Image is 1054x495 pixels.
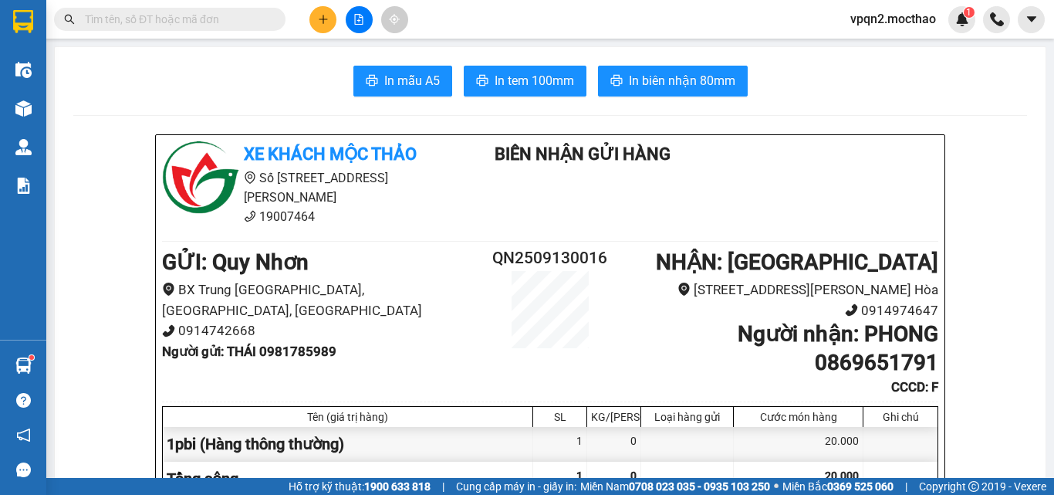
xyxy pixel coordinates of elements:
span: In mẫu A5 [384,71,440,90]
button: file-add [346,6,373,33]
div: Loại hàng gửi [645,411,729,423]
img: logo.jpg [162,141,239,219]
b: CCCD : F [891,379,938,395]
li: 0914742668 [162,320,485,341]
span: phone [845,303,858,317]
span: printer [476,74,488,89]
span: In tem 100mm [495,71,574,90]
span: caret-down [1025,12,1039,26]
span: Cung cấp máy in - giấy in: [456,478,576,495]
button: printerIn biên nhận 80mm [598,66,748,97]
li: [STREET_ADDRESS][PERSON_NAME] Hòa [615,280,938,300]
button: plus [309,6,336,33]
div: Ghi chú [867,411,934,423]
b: Biên Nhận Gửi Hàng [495,144,671,164]
span: vpqn2.mocthao [838,9,948,29]
span: phone [162,324,175,337]
li: 0914974647 [615,300,938,321]
span: environment [162,283,175,296]
span: notification [16,428,31,442]
span: copyright [968,481,979,492]
span: printer [610,74,623,89]
span: printer [366,74,378,89]
li: BX Trung [GEOGRAPHIC_DATA], [GEOGRAPHIC_DATA], [GEOGRAPHIC_DATA] [162,280,485,320]
div: Cước món hàng [738,411,859,423]
span: | [442,478,444,495]
sup: 1 [29,355,34,360]
span: environment [677,283,691,296]
img: icon-new-feature [955,12,969,26]
span: phone [244,210,256,222]
span: message [16,463,31,477]
div: 0 [587,427,641,462]
div: 20.000 [734,427,863,462]
strong: 0369 525 060 [827,480,894,493]
img: solution-icon [15,178,32,194]
strong: 1900 633 818 [364,480,431,493]
img: warehouse-icon [15,62,32,78]
span: 20.000 [825,470,859,482]
button: printerIn mẫu A5 [353,66,452,97]
div: Tên (giá trị hàng) [167,411,529,423]
img: warehouse-icon [15,100,32,117]
span: question-circle [16,393,31,408]
span: | [905,478,907,495]
span: 0 [630,470,637,482]
span: Miền Nam [580,478,770,495]
img: logo-vxr [13,10,33,33]
input: Tìm tên, số ĐT hoặc mã đơn [85,11,267,28]
div: KG/[PERSON_NAME] [591,411,637,423]
b: NHẬN : [GEOGRAPHIC_DATA] [656,249,938,275]
b: Người nhận : PHONG 0869651791 [738,321,938,375]
b: Xe khách Mộc Thảo [244,144,417,164]
button: printerIn tem 100mm [464,66,586,97]
span: Hỗ trợ kỹ thuật: [289,478,431,495]
strong: 0708 023 035 - 0935 103 250 [629,480,770,493]
h2: QN2509130016 [485,246,615,271]
div: 1pbi (Hàng thông thường) [163,427,533,462]
li: 19007464 [162,207,449,226]
span: Miền Bắc [782,478,894,495]
span: plus [318,14,329,25]
b: GỬI : Quy Nhơn [162,249,309,275]
sup: 1 [964,7,975,18]
span: search [64,14,75,25]
span: ⚪️ [774,483,779,490]
span: file-add [353,14,364,25]
img: warehouse-icon [15,358,32,374]
img: warehouse-icon [15,139,32,155]
div: SL [537,411,583,423]
span: environment [244,171,256,184]
img: phone-icon [990,12,1004,26]
span: In biên nhận 80mm [629,71,735,90]
button: aim [381,6,408,33]
button: caret-down [1018,6,1045,33]
span: 1 [966,7,971,18]
div: 1 [533,427,587,462]
span: aim [389,14,400,25]
span: 1 [576,470,583,482]
li: Số [STREET_ADDRESS][PERSON_NAME] [162,168,449,207]
b: Người gửi : THÁI 0981785989 [162,344,336,359]
span: Tổng cộng [167,470,238,488]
